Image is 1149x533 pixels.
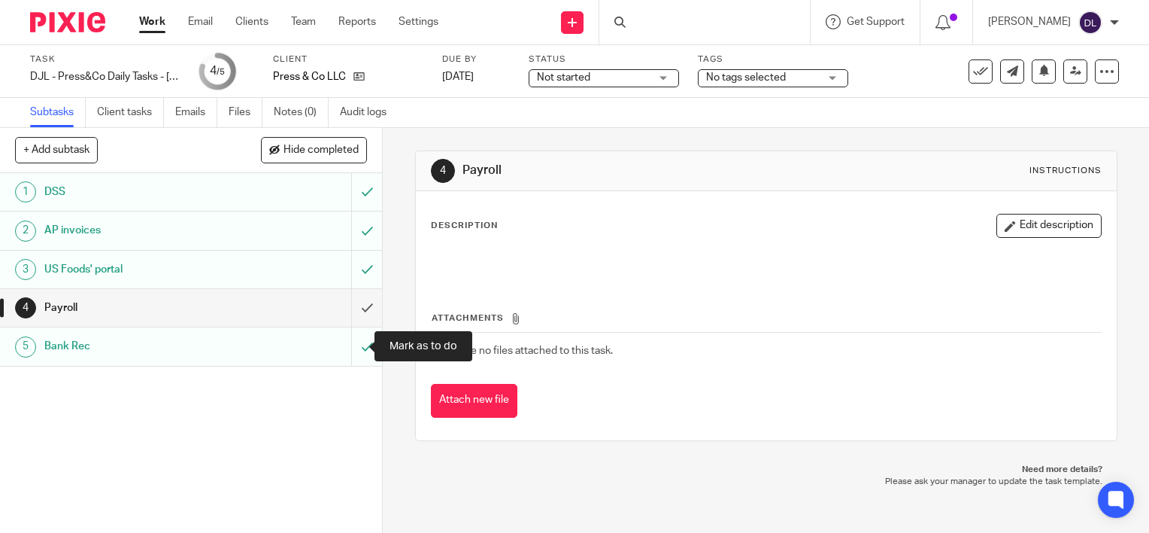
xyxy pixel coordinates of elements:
[338,14,376,29] a: Reports
[44,297,239,319] h1: Payroll
[430,464,1102,476] p: Need more details?
[97,98,164,127] a: Client tasks
[442,72,474,82] span: [DATE]
[1078,11,1102,35] img: svg%3E
[431,384,517,418] button: Attach new file
[44,181,239,203] h1: DSS
[988,14,1071,29] p: [PERSON_NAME]
[44,335,239,358] h1: Bank Rec
[15,297,36,318] div: 4
[15,337,36,358] div: 5
[996,214,1102,238] button: Edit description
[30,69,180,84] div: DJL - Press&amp;Co Daily Tasks - Tuesday
[15,137,98,163] button: + Add subtask
[273,69,346,84] p: Press & Co LLC
[30,53,180,65] label: Task
[139,14,165,29] a: Work
[1029,165,1102,177] div: Instructions
[44,219,239,242] h1: AP invoices
[706,72,786,83] span: No tags selected
[698,53,848,65] label: Tags
[30,69,180,84] div: DJL - Press&Co Daily Tasks - [DATE]
[44,258,239,281] h1: US Foods' portal
[15,181,36,203] div: 1
[432,314,504,322] span: Attachments
[431,159,455,183] div: 4
[15,221,36,242] div: 2
[30,12,105,32] img: Pixie
[274,98,329,127] a: Notes (0)
[430,476,1102,488] p: Please ask your manager to update the task template.
[273,53,423,65] label: Client
[30,98,86,127] a: Subtasks
[432,346,613,356] span: There are no files attached to this task.
[847,17,905,27] span: Get Support
[235,14,268,29] a: Clients
[431,220,498,232] p: Description
[188,14,213,29] a: Email
[340,98,398,127] a: Audit logs
[15,259,36,280] div: 3
[217,68,225,76] small: /5
[399,14,438,29] a: Settings
[283,145,359,157] span: Hide completed
[529,53,679,65] label: Status
[442,53,510,65] label: Due by
[229,98,262,127] a: Files
[210,62,225,80] div: 4
[175,98,217,127] a: Emails
[537,72,590,83] span: Not started
[291,14,316,29] a: Team
[261,137,367,163] button: Hide completed
[462,163,798,178] h1: Payroll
